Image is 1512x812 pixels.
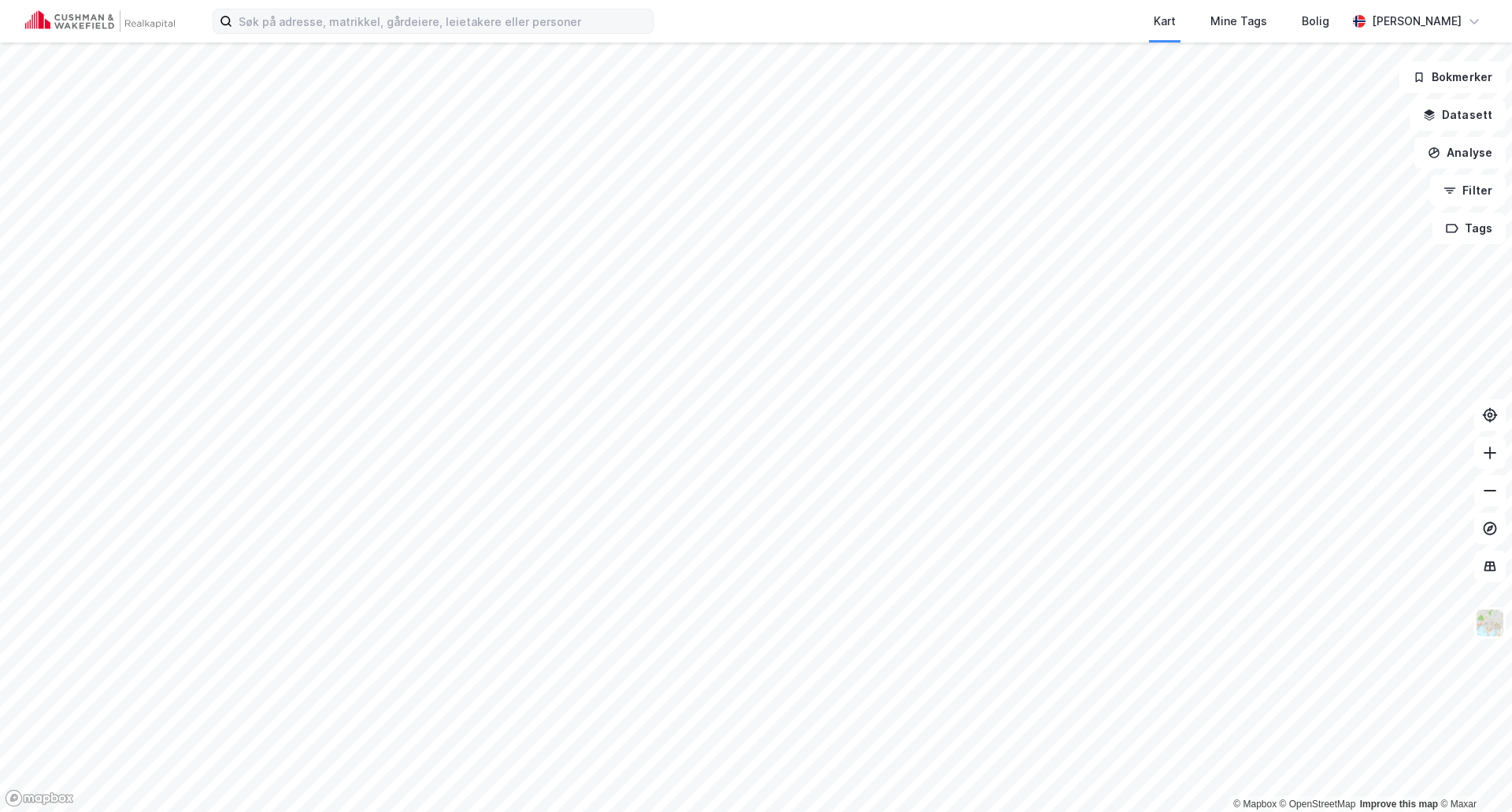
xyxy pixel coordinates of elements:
a: OpenStreetMap [1280,799,1356,810]
div: Mine Tags [1210,12,1267,31]
button: Filter [1430,175,1506,206]
button: Datasett [1410,99,1506,131]
div: Kontrollprogram for chat [1433,736,1512,812]
img: cushman-wakefield-realkapital-logo.202ea83816669bd177139c58696a8fa1.svg [25,10,175,32]
a: Mapbox homepage [5,789,74,807]
input: Søk på adresse, matrikkel, gårdeiere, leietakere eller personer [232,9,653,33]
button: Tags [1432,213,1506,244]
div: Bolig [1302,12,1329,31]
a: Mapbox [1233,799,1277,810]
img: Z [1475,608,1505,638]
a: Improve this map [1360,799,1438,810]
button: Bokmerker [1399,61,1506,93]
div: [PERSON_NAME] [1372,12,1462,31]
button: Analyse [1414,137,1506,169]
div: Kart [1154,12,1176,31]
iframe: Chat Widget [1433,736,1512,812]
